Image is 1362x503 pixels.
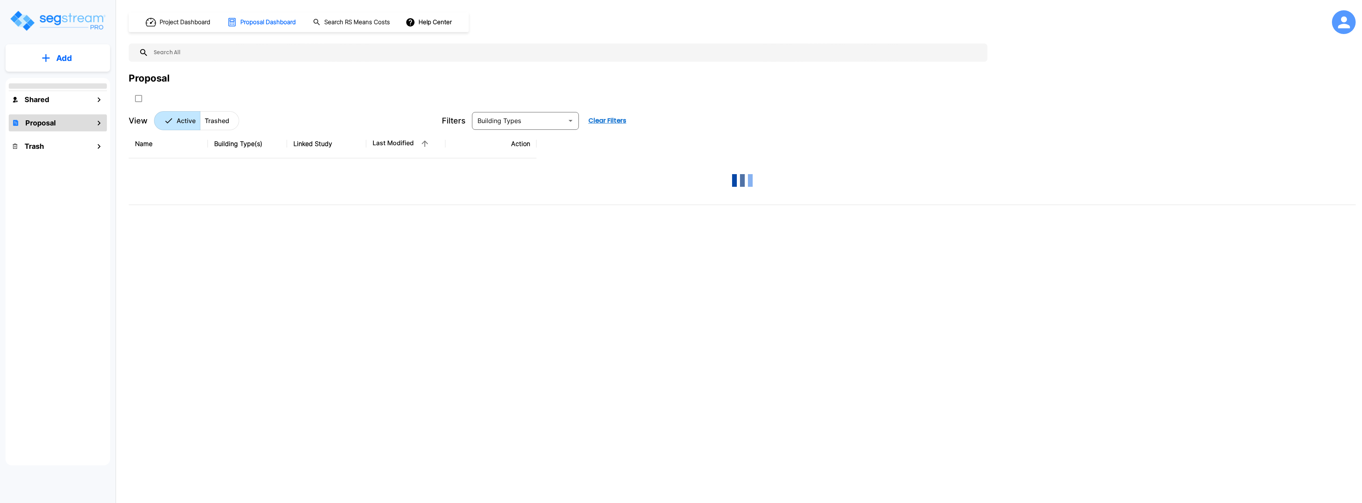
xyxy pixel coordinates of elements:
[310,15,394,30] button: Search RS Means Costs
[565,115,576,126] button: Open
[177,116,196,125] p: Active
[727,165,758,196] img: Loading
[56,52,72,64] p: Add
[404,15,455,30] button: Help Center
[154,111,200,130] button: Active
[224,14,300,30] button: Proposal Dashboard
[143,13,215,31] button: Project Dashboard
[445,129,536,158] th: Action
[129,71,170,85] div: Proposal
[324,18,390,27] h1: Search RS Means Costs
[25,118,56,128] h1: Proposal
[131,91,146,106] button: SelectAll
[442,115,466,127] p: Filters
[148,44,983,62] input: Search All
[366,129,445,158] th: Last Modified
[135,139,202,148] div: Name
[208,129,287,158] th: Building Type(s)
[240,18,296,27] h1: Proposal Dashboard
[129,115,148,127] p: View
[154,111,239,130] div: Platform
[6,47,110,70] button: Add
[9,9,106,32] img: Logo
[200,111,239,130] button: Trashed
[474,115,563,126] input: Building Types
[287,129,366,158] th: Linked Study
[25,141,44,152] h1: Trash
[205,116,229,125] p: Trashed
[585,113,630,129] button: Clear Filters
[160,18,210,27] h1: Project Dashboard
[25,94,49,105] h1: Shared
